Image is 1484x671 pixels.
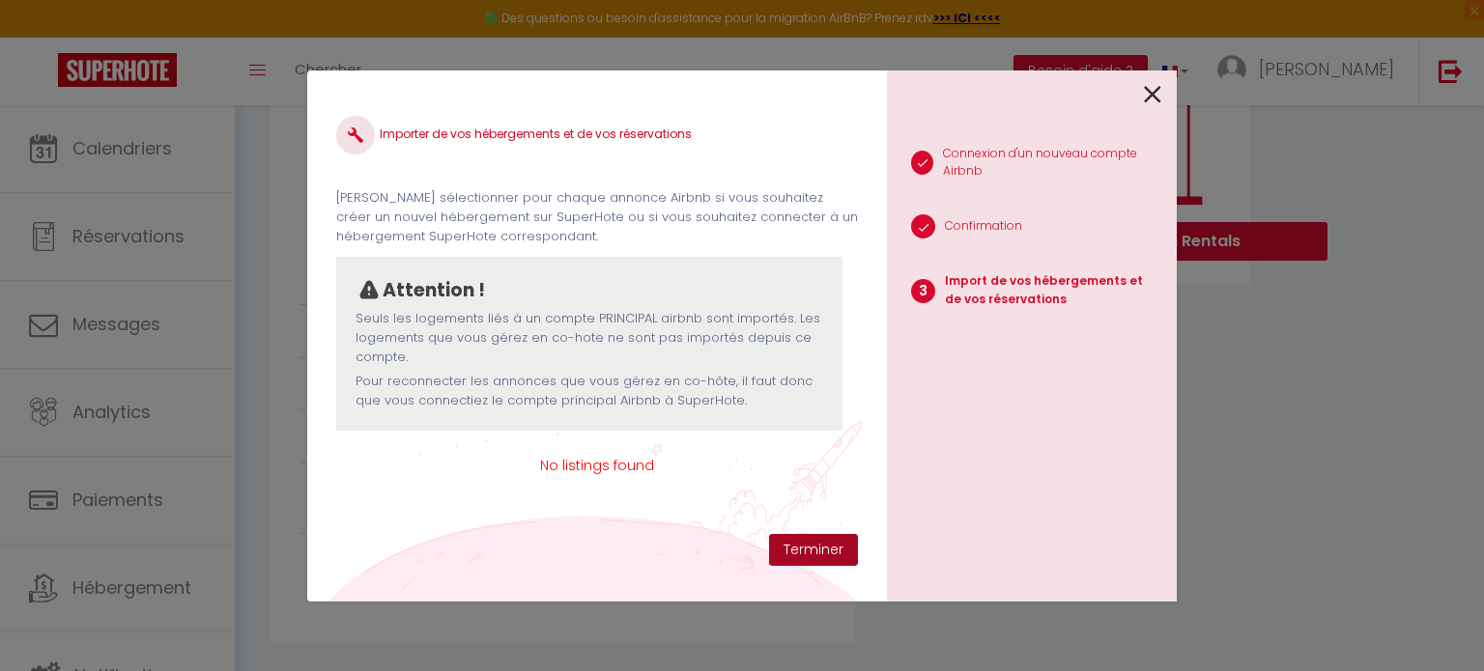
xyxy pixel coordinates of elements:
h4: Importer de vos hébergements et de vos réservations [336,116,858,154]
p: Connexion d'un nouveau compte Airbnb [943,145,1161,182]
p: [PERSON_NAME] sélectionner pour chaque annonce Airbnb si vous souhaitez créer un nouvel hébergeme... [336,188,858,247]
span: No listings found [336,455,858,476]
p: Seuls les logements liés à un compte PRINCIPAL airbnb sont importés. Les logements que vous gérez... [356,309,823,368]
p: Pour reconnecter les annonces que vous gérez en co-hôte, il faut donc que vous connectiez le comp... [356,372,823,411]
button: Terminer [769,534,858,567]
span: 3 [911,279,935,303]
p: Attention ! [383,276,485,305]
p: Import de vos hébergements et de vos réservations [945,272,1161,309]
p: Confirmation [945,217,1022,236]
